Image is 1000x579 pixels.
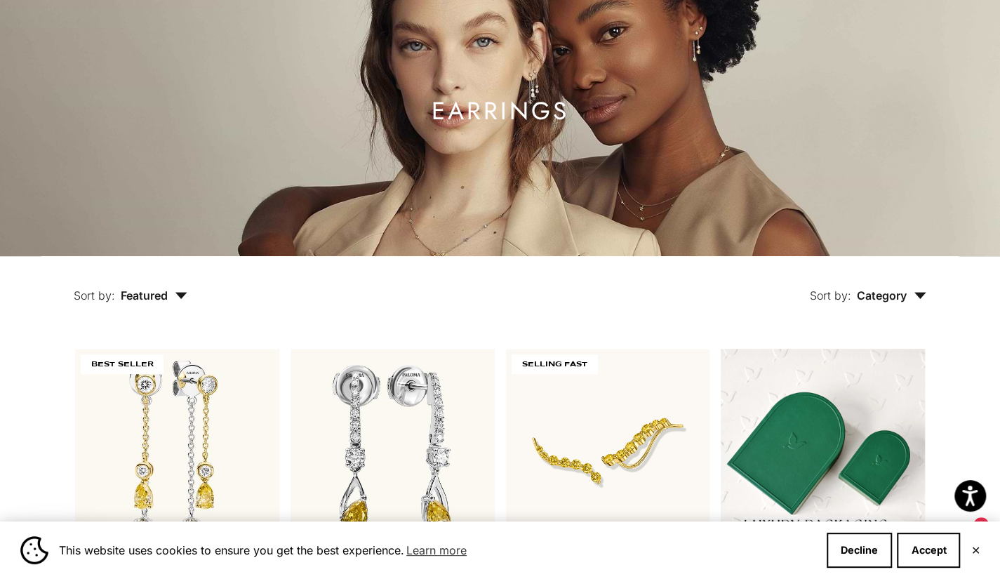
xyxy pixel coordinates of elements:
span: BEST SELLER [81,354,164,374]
button: Sort by: Category [778,256,959,315]
span: Featured [121,288,187,302]
a: Learn more [404,540,469,561]
img: Cookie banner [20,536,48,564]
span: Sort by: [74,288,115,302]
button: Sort by: Featured [41,256,220,315]
h1: Earrings [432,102,569,120]
span: Category [857,288,926,302]
span: This website uses cookies to ensure you get the best experience. [59,540,815,561]
button: Close [971,546,980,554]
span: Sort by: [810,288,851,302]
img: #YellowGold [506,349,710,553]
button: Accept [897,533,960,568]
button: Decline [827,533,892,568]
img: High-low Diamond Drop Earrings [75,349,279,553]
img: #WhiteGold [291,349,495,553]
span: SELLING FAST [512,354,598,374]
